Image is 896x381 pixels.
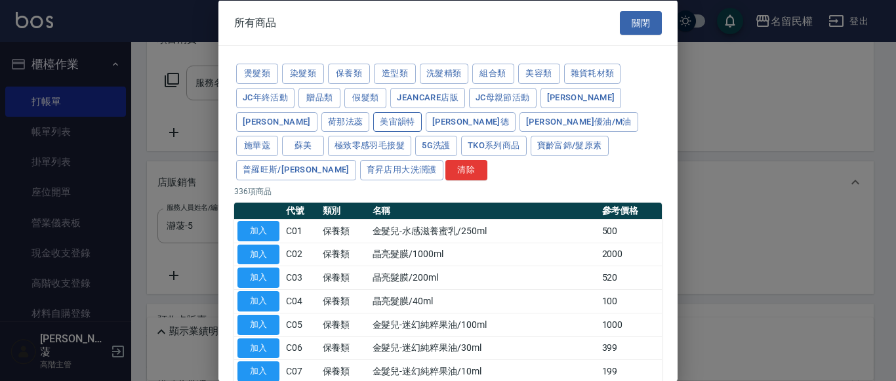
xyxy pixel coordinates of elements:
button: [PERSON_NAME] [236,111,317,132]
td: C05 [283,313,319,336]
button: 施華蔻 [236,136,278,156]
td: 2000 [599,243,662,266]
button: 普羅旺斯/[PERSON_NAME] [236,160,356,180]
td: 520 [599,266,662,289]
button: 燙髮類 [236,64,278,84]
th: 名稱 [369,202,599,219]
button: [PERSON_NAME]優油/M油 [519,111,638,132]
td: 保養類 [319,336,369,360]
button: 極致零感羽毛接髮 [328,136,411,156]
button: 贈品類 [298,87,340,108]
button: JeanCare店販 [390,87,465,108]
button: 雜貨耗材類 [564,64,621,84]
button: 染髮類 [282,64,324,84]
td: 金髮兒-迷幻純粹果油/30ml [369,336,599,360]
button: 關閉 [620,10,662,35]
button: 加入 [237,338,279,358]
td: 保養類 [319,289,369,313]
button: 5G洗護 [415,136,457,156]
td: 100 [599,289,662,313]
button: 育昇店用大洗潤護 [360,160,443,180]
button: 荷那法蕊 [321,111,370,132]
button: 加入 [237,291,279,311]
button: TKO系列商品 [461,136,527,156]
p: 336 項商品 [234,185,662,197]
td: C06 [283,336,319,360]
button: 寶齡富錦/髮原素 [531,136,609,156]
button: 假髮類 [344,87,386,108]
td: 399 [599,336,662,360]
td: C03 [283,266,319,289]
button: 洗髮精類 [420,64,468,84]
button: 加入 [237,314,279,334]
button: 清除 [445,160,487,180]
td: 保養類 [319,266,369,289]
td: 保養類 [319,243,369,266]
button: 組合類 [472,64,514,84]
button: JC母親節活動 [469,87,537,108]
th: 類別 [319,202,369,219]
td: 晶亮髮膜/1000ml [369,243,599,266]
button: 美宙韻特 [373,111,422,132]
button: 保養類 [328,64,370,84]
td: C02 [283,243,319,266]
th: 代號 [283,202,319,219]
td: 500 [599,219,662,243]
td: 晶亮髮膜/40ml [369,289,599,313]
button: [PERSON_NAME] [540,87,622,108]
td: 晶亮髮膜/200ml [369,266,599,289]
button: 蘇美 [282,136,324,156]
button: 美容類 [518,64,560,84]
span: 所有商品 [234,16,276,29]
td: 金髮兒-水感滋養蜜乳/250ml [369,219,599,243]
td: C04 [283,289,319,313]
th: 參考價格 [599,202,662,219]
button: 加入 [237,268,279,288]
button: [PERSON_NAME]德 [426,111,516,132]
td: 保養類 [319,313,369,336]
td: 1000 [599,313,662,336]
td: C01 [283,219,319,243]
button: JC年終活動 [236,87,295,108]
td: 保養類 [319,219,369,243]
button: 加入 [237,220,279,241]
td: 金髮兒-迷幻純粹果油/100ml [369,313,599,336]
button: 加入 [237,244,279,264]
button: 造型類 [374,64,416,84]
